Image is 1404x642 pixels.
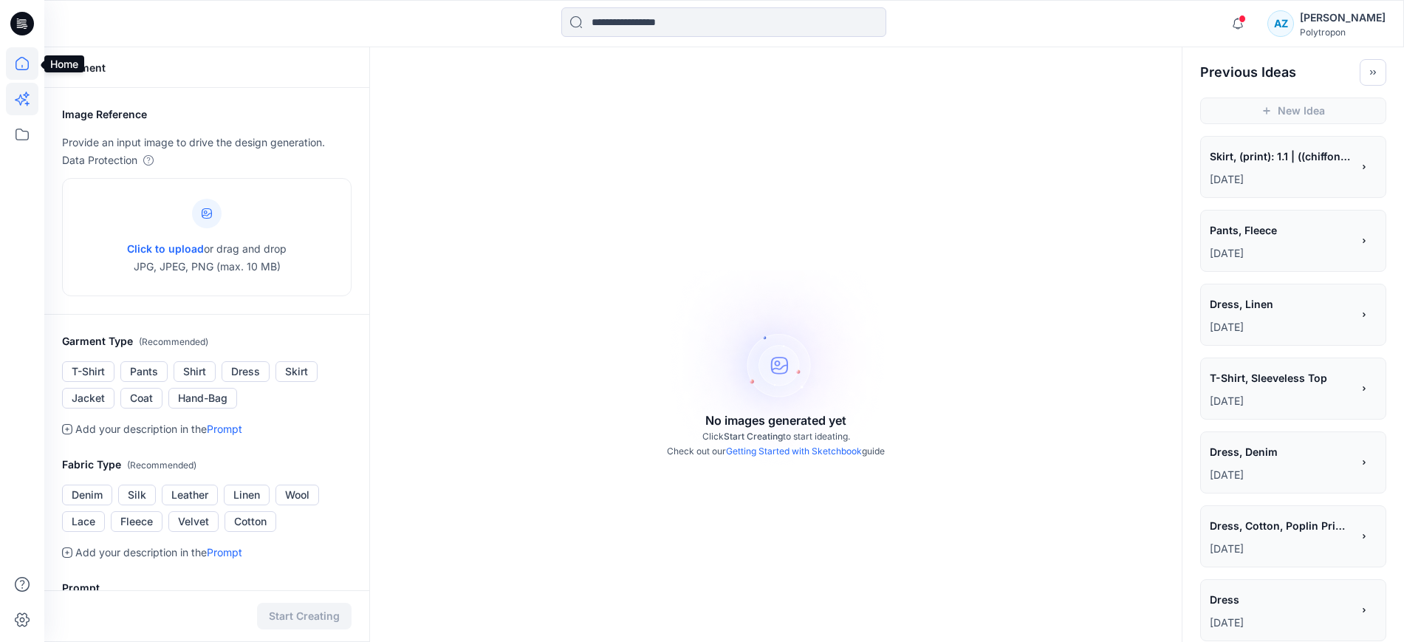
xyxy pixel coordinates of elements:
button: Velvet [168,511,219,532]
p: Add your description in the [75,420,242,438]
span: Click to upload [127,242,204,255]
button: Lace [62,511,105,532]
button: Leather [162,485,218,505]
a: Prompt [207,546,242,559]
span: Dress [1210,589,1350,610]
p: August 29, 2025 [1210,318,1352,336]
p: August 27, 2025 [1210,614,1352,632]
div: Polytropon [1300,27,1386,38]
span: ( Recommended ) [139,336,208,347]
h2: Garment Type [62,332,352,351]
span: Start Creating [724,431,783,442]
span: Dress, Denim [1210,441,1350,462]
span: Dress, Linen [1210,293,1350,315]
p: August 29, 2025 [1210,540,1352,558]
p: Data Protection [62,151,137,169]
button: Cotton [225,511,276,532]
button: Hand-Bag [168,388,237,409]
a: Prompt [207,423,242,435]
span: ( Recommended ) [127,460,196,471]
span: Dress, Cotton, Poplin Print Flower [1210,515,1350,536]
button: Skirt [275,361,318,382]
h2: Fabric Type [62,456,352,474]
button: Coat [120,388,162,409]
p: August 29, 2025 [1210,392,1352,410]
span: Pants, Fleece [1210,219,1350,241]
button: Fleece [111,511,162,532]
button: T-Shirt [62,361,114,382]
button: Pants [120,361,168,382]
p: Add your description in the [75,544,242,561]
p: or drag and drop JPG, JPEG, PNG (max. 10 MB) [127,240,287,276]
h2: Previous Ideas [1200,64,1296,81]
button: Toggle idea bar [1360,59,1386,86]
button: Dress [222,361,270,382]
p: Provide an input image to drive the design generation. [62,134,352,151]
button: Jacket [62,388,114,409]
h2: Image Reference [62,106,352,123]
button: Wool [275,485,319,505]
button: Linen [224,485,270,505]
div: AZ [1267,10,1294,37]
span: T-Shirt, Sleeveless Top [1210,367,1350,389]
h2: Prompt [62,579,352,597]
p: August 29, 2025 [1210,466,1352,484]
p: Click to start ideating. Check out our guide [667,429,885,459]
button: Silk [118,485,156,505]
p: August 29, 2025 [1210,245,1352,262]
button: Denim [62,485,112,505]
button: Shirt [174,361,216,382]
span: Skirt, (print): 1.1 | ((chiffon)): 1.21 | (((lace))):1.33 [1210,146,1350,167]
a: Getting Started with Sketchbook [726,445,862,457]
p: September 02, 2025 [1210,171,1352,188]
div: [PERSON_NAME] [1300,9,1386,27]
p: No images generated yet [705,412,846,429]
